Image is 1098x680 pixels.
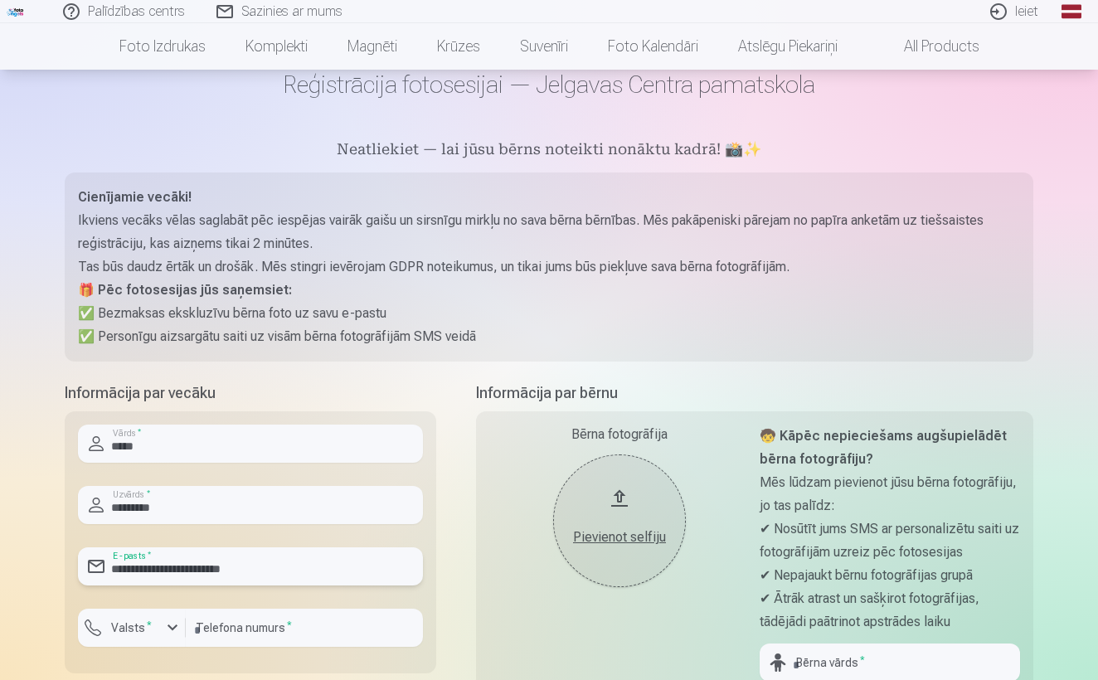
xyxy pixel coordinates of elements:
[78,325,1020,348] p: ✅ Personīgu aizsargātu saiti uz visām bērna fotogrāfijām SMS veidā
[226,23,328,70] a: Komplekti
[78,189,192,205] strong: Cienījamie vecāki!
[328,23,417,70] a: Magnēti
[570,527,669,547] div: Pievienot selfiju
[104,619,158,636] label: Valsts
[760,517,1020,564] p: ✔ Nosūtīt jums SMS ar personalizētu saiti uz fotogrāfijām uzreiz pēc fotosesijas
[489,425,750,444] div: Bērna fotogrāfija
[760,428,1007,467] strong: 🧒 Kāpēc nepieciešams augšupielādēt bērna fotogrāfiju?
[588,23,718,70] a: Foto kalendāri
[78,609,186,647] button: Valsts*
[760,587,1020,634] p: ✔ Ātrāk atrast un sašķirot fotogrāfijas, tādējādi paātrinot apstrādes laiku
[500,23,588,70] a: Suvenīri
[78,302,1020,325] p: ✅ Bezmaksas ekskluzīvu bērna foto uz savu e-pastu
[100,23,226,70] a: Foto izdrukas
[78,282,292,298] strong: 🎁 Pēc fotosesijas jūs saņemsiet:
[718,23,858,70] a: Atslēgu piekariņi
[858,23,999,70] a: All products
[65,381,436,405] h5: Informācija par vecāku
[760,471,1020,517] p: Mēs lūdzam pievienot jūsu bērna fotogrāfiju, jo tas palīdz:
[760,564,1020,587] p: ✔ Nepajaukt bērnu fotogrāfijas grupā
[78,209,1020,255] p: Ikviens vecāks vēlas saglabāt pēc iespējas vairāk gaišu un sirsnīgu mirkļu no sava bērna bērnības...
[7,7,25,17] img: /fa1
[65,139,1033,163] h5: Neatliekiet — lai jūsu bērns noteikti nonāktu kadrā! 📸✨
[553,454,686,587] button: Pievienot selfiju
[417,23,500,70] a: Krūzes
[476,381,1033,405] h5: Informācija par bērnu
[65,70,1033,100] h1: Reģistrācija fotosesijai — Jelgavas Centra pamatskola
[78,255,1020,279] p: Tas būs daudz ērtāk un drošāk. Mēs stingri ievērojam GDPR noteikumus, un tikai jums būs piekļuve ...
